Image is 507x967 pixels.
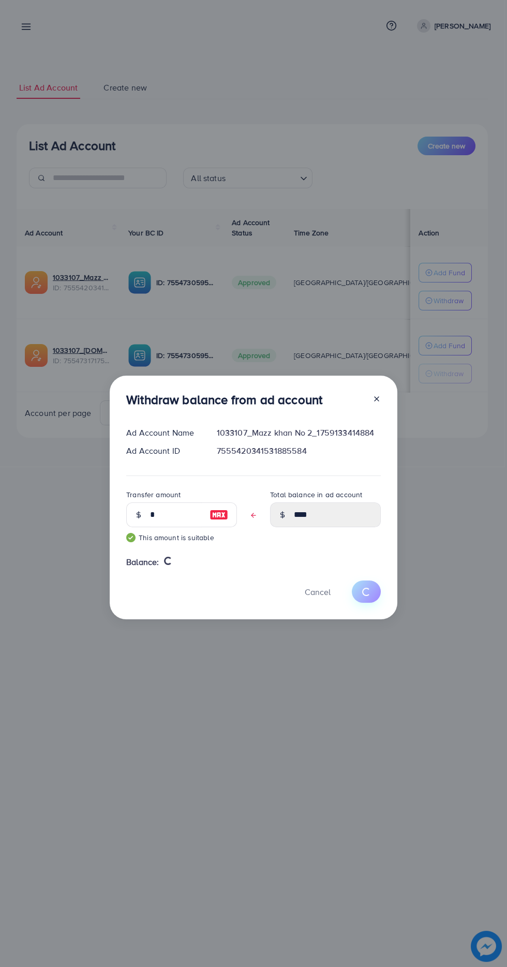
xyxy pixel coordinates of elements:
[118,427,208,439] div: Ad Account Name
[270,489,362,500] label: Total balance in ad account
[126,556,159,568] span: Balance:
[208,445,389,457] div: 7555420341531885584
[118,445,208,457] div: Ad Account ID
[126,532,237,543] small: This amount is suitable
[305,586,331,598] span: Cancel
[126,392,322,407] h3: Withdraw balance from ad account
[126,489,181,500] label: Transfer amount
[126,533,136,542] img: guide
[210,509,228,521] img: image
[208,427,389,439] div: 1033107_Mazz khan No 2_1759133414884
[292,581,344,603] button: Cancel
